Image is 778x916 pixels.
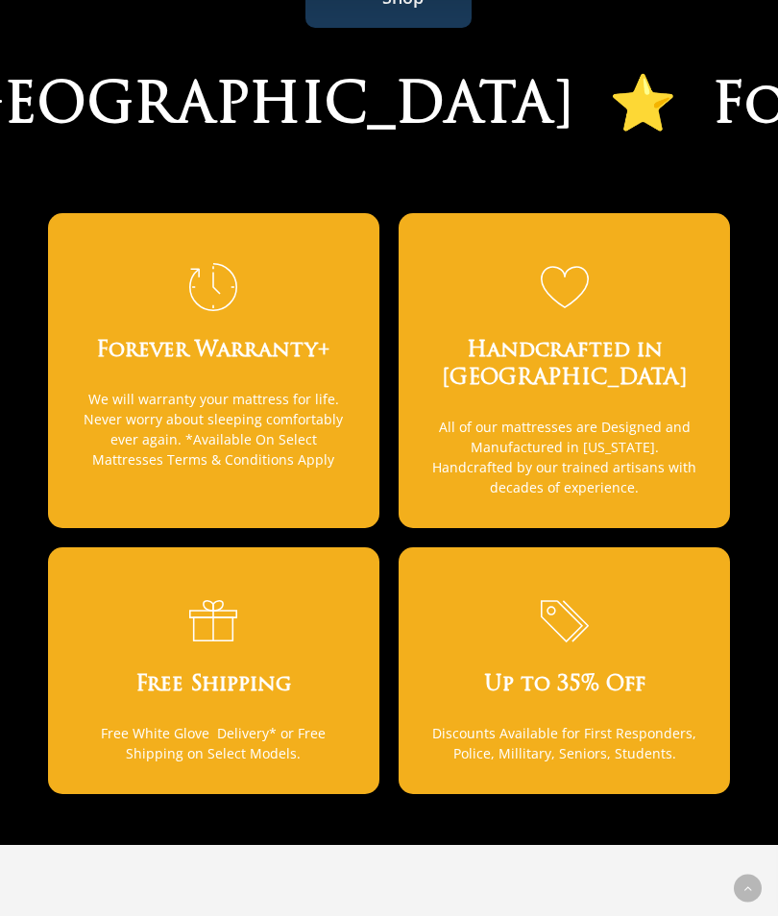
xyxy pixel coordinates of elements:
[734,875,762,903] a: Back to top
[429,672,699,700] h3: Up to 35% Off
[429,338,699,393] h3: Handcrafted in [GEOGRAPHIC_DATA]
[79,672,349,700] h3: Free Shipping
[79,389,349,470] p: We will warranty your mattress for life. Never worry about sleeping comfortably ever again. *Avai...
[429,417,699,497] p: All of our mattresses are Designed and Manufactured in [US_STATE]. Handcrafted by our trained art...
[79,338,349,366] h3: Forever Warranty+
[79,723,349,763] p: Free White Glove Delivery* or Free Shipping on Select Models.
[429,723,699,763] p: Discounts Available for First Responders, Police, Millitary, Seniors, Students.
